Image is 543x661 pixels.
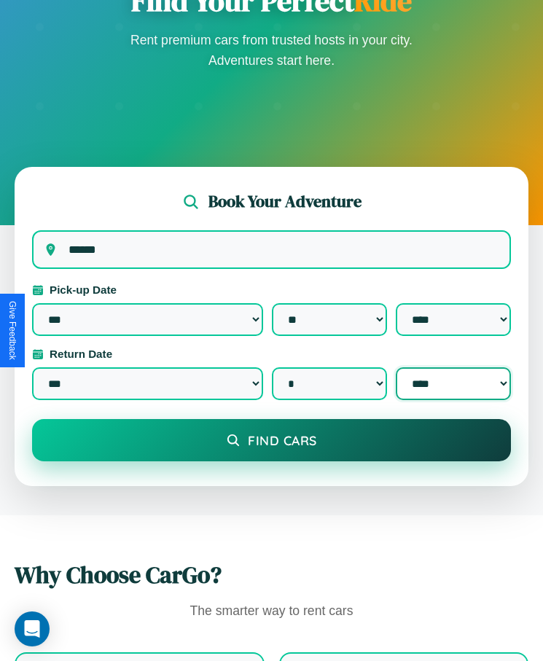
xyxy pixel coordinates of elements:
p: The smarter way to rent cars [15,600,528,623]
h2: Book Your Adventure [208,190,362,213]
button: Find Cars [32,419,511,461]
h2: Why Choose CarGo? [15,559,528,591]
div: Open Intercom Messenger [15,611,50,646]
p: Rent premium cars from trusted hosts in your city. Adventures start here. [126,30,418,71]
label: Return Date [32,348,511,360]
div: Give Feedback [7,301,17,360]
label: Pick-up Date [32,283,511,296]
